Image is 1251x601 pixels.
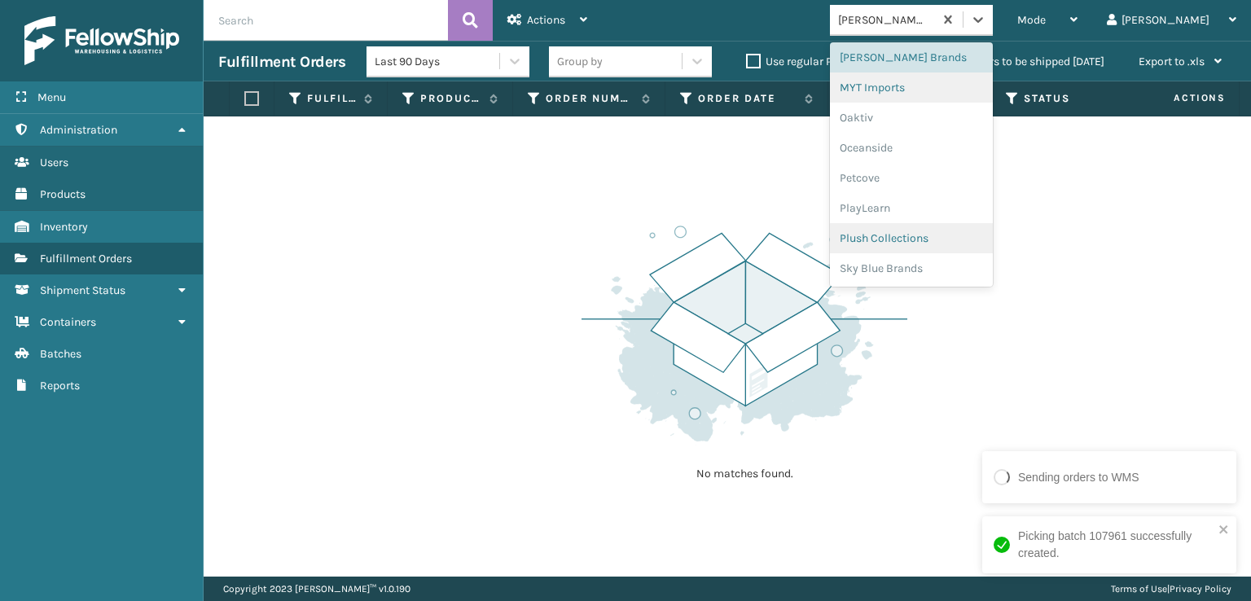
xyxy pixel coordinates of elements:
div: PlayLearn [830,193,993,223]
label: Use regular Palletizing mode [746,55,912,68]
span: Users [40,156,68,169]
div: Oceanside [830,133,993,163]
label: Product SKU [420,91,481,106]
div: [PERSON_NAME] Brands [838,11,935,29]
div: Sending orders to WMS [1018,469,1139,486]
label: Orders to be shipped [DATE] [946,55,1104,68]
label: Status [1024,91,1122,106]
div: Sky Blue Brands [830,253,993,283]
label: Order Date [698,91,797,106]
span: Batches [40,347,81,361]
span: Shipment Status [40,283,125,297]
span: Menu [37,90,66,104]
img: logo [24,16,179,65]
div: Group by [557,53,603,70]
label: Order Number [546,91,634,106]
span: Mode [1017,13,1046,27]
div: MYT Imports [830,72,993,103]
span: Fulfillment Orders [40,252,132,265]
span: Reports [40,379,80,393]
div: Plush Collections [830,223,993,253]
span: Actions [1122,85,1236,112]
span: Products [40,187,86,201]
div: Last 90 Days [375,53,501,70]
div: SleepGeekz [830,283,993,314]
span: Containers [40,315,96,329]
div: Petcove [830,163,993,193]
p: Copyright 2023 [PERSON_NAME]™ v 1.0.190 [223,577,410,601]
span: Export to .xls [1139,55,1205,68]
div: [PERSON_NAME] Brands [830,42,993,72]
span: Actions [527,13,565,27]
span: Inventory [40,220,88,234]
span: Administration [40,123,117,137]
div: Picking batch 107961 successfully created. [1018,528,1214,562]
h3: Fulfillment Orders [218,52,345,72]
div: Oaktiv [830,103,993,133]
button: close [1218,523,1230,538]
label: Fulfillment Order Id [307,91,356,106]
